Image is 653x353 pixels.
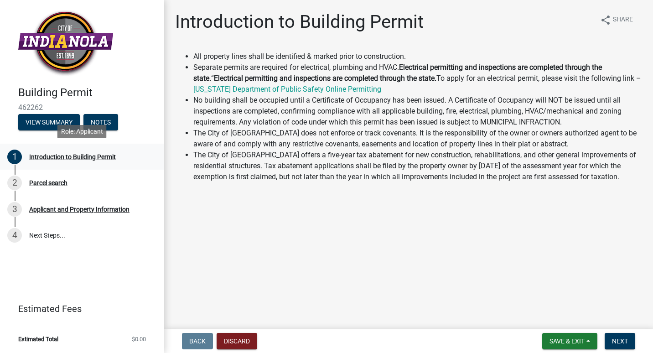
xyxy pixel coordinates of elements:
[593,11,640,29] button: shareShare
[175,11,424,33] h1: Introduction to Building Permit
[132,336,146,342] span: $0.00
[18,114,80,130] button: View Summary
[18,336,58,342] span: Estimated Total
[83,119,118,126] wm-modal-confirm: Notes
[18,10,113,77] img: City of Indianola, Iowa
[18,103,146,112] span: 462262
[18,119,80,126] wm-modal-confirm: Summary
[193,85,381,93] a: [US_STATE] Department of Public Safety Online Permitting
[29,154,116,160] div: Introduction to Building Permit
[214,74,436,83] strong: Electrical permitting and inspections are completed through the state.
[193,150,642,182] li: The City of [GEOGRAPHIC_DATA] offers a five-year tax abatement for new construction, rehabilitati...
[217,333,257,349] button: Discard
[7,228,22,243] div: 4
[549,337,585,345] span: Save & Exit
[57,125,107,138] div: Role: Applicant
[193,51,642,62] li: All property lines shall be identified & marked prior to construction.
[182,333,213,349] button: Back
[7,176,22,190] div: 2
[7,202,22,217] div: 3
[193,62,642,95] li: Separate permits are required for electrical, plumbing and HVAC. “ To apply for an electrical per...
[612,337,628,345] span: Next
[542,333,597,349] button: Save & Exit
[7,300,150,318] a: Estimated Fees
[600,15,611,26] i: share
[613,15,633,26] span: Share
[193,95,642,128] li: No building shall be occupied until a Certificate of Occupancy has been issued. A Certificate of ...
[29,206,130,213] div: Applicant and Property Information
[7,150,22,164] div: 1
[605,333,635,349] button: Next
[29,180,67,186] div: Parcel search
[193,128,642,150] li: The City of [GEOGRAPHIC_DATA] does not enforce or track covenants. It is the responsibility of th...
[189,337,206,345] span: Back
[18,86,157,99] h4: Building Permit
[83,114,118,130] button: Notes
